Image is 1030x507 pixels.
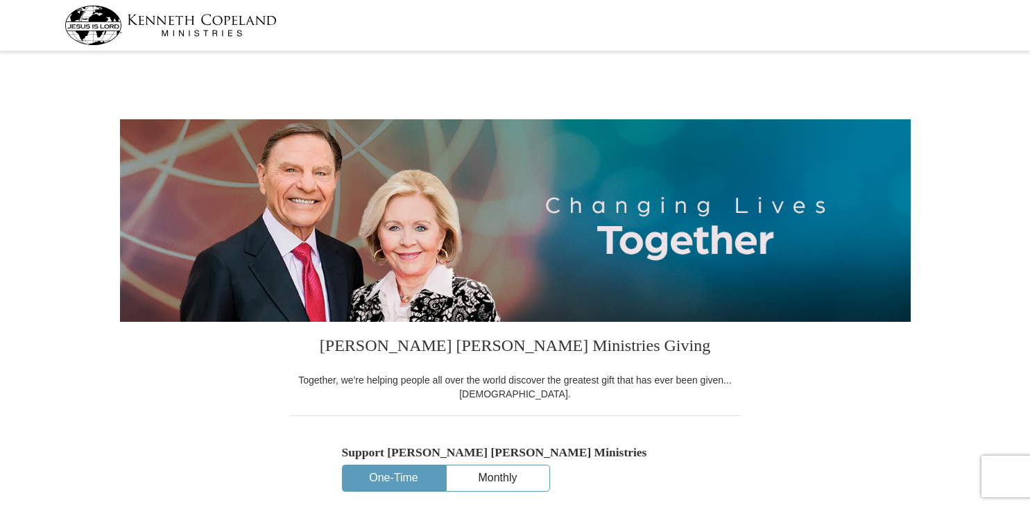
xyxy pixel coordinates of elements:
[342,445,689,460] h5: Support [PERSON_NAME] [PERSON_NAME] Ministries
[290,322,741,373] h3: [PERSON_NAME] [PERSON_NAME] Ministries Giving
[447,465,549,491] button: Monthly
[65,6,277,45] img: kcm-header-logo.svg
[290,373,741,401] div: Together, we're helping people all over the world discover the greatest gift that has ever been g...
[343,465,445,491] button: One-Time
